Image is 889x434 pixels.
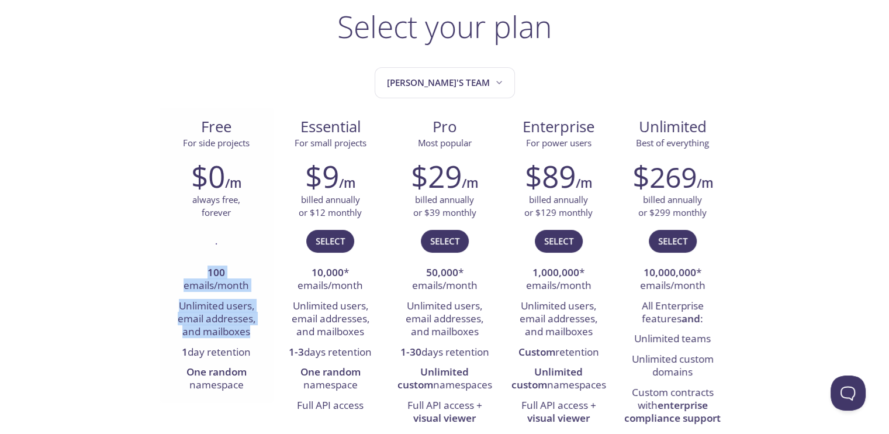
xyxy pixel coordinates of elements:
[183,137,250,149] span: For side projects
[306,230,354,252] button: Select
[535,230,583,252] button: Select
[831,376,866,411] iframe: Help Scout Beacon - Open
[413,411,476,425] strong: visual viewer
[168,343,265,363] li: day retention
[396,297,493,343] li: Unlimited users, email addresses, and mailboxes
[527,411,590,425] strong: visual viewer
[532,266,579,279] strong: 1,000,000
[644,266,696,279] strong: 10,000,000
[186,365,247,378] strong: One random
[168,363,265,396] li: namespace
[225,173,241,193] h6: /m
[421,230,469,252] button: Select
[624,329,721,349] li: Unlimited teams
[639,116,707,137] span: Unlimited
[207,266,225,279] strong: 100
[299,194,362,219] p: billed annually or $12 monthly
[283,117,378,137] span: Essential
[191,159,225,194] h2: $0
[576,173,592,193] h6: /m
[624,350,721,383] li: Unlimited custom domains
[396,363,493,396] li: namespaces
[295,137,366,149] span: For small projects
[632,159,697,194] h2: $
[312,266,344,279] strong: 10,000
[396,263,493,297] li: * emails/month
[624,383,721,429] li: Custom contracts with
[397,365,469,391] strong: Unlimited custom
[282,297,379,343] li: Unlimited users, email addresses, and mailboxes
[682,312,700,325] strong: and
[624,398,721,425] strong: enterprise compliance support
[168,297,265,343] li: Unlimited users, email addresses, and mailboxes
[282,363,379,396] li: namespace
[511,365,583,391] strong: Unlimited custom
[426,266,458,279] strong: 50,000
[518,345,555,359] strong: Custom
[510,396,607,429] li: Full API access +
[624,263,721,297] li: * emails/month
[624,297,721,330] li: All Enterprise features :
[169,117,264,137] span: Free
[418,137,472,149] span: Most popular
[697,173,713,193] h6: /m
[510,343,607,363] li: retention
[396,396,493,429] li: Full API access +
[375,67,515,98] button: Harsh's team
[525,159,576,194] h2: $89
[387,75,505,91] span: [PERSON_NAME]'s team
[544,233,573,249] span: Select
[300,365,361,378] strong: One random
[192,194,240,219] p: always free, forever
[289,345,304,359] strong: 1-3
[411,159,462,194] h2: $29
[510,363,607,396] li: namespaces
[511,117,606,137] span: Enterprise
[636,137,709,149] span: Best of everything
[168,263,265,297] li: emails/month
[510,263,607,297] li: * emails/month
[282,343,379,363] li: days retention
[182,345,188,359] strong: 1
[282,396,379,416] li: Full API access
[638,194,707,219] p: billed annually or $299 monthly
[397,117,492,137] span: Pro
[305,159,339,194] h2: $9
[400,345,421,359] strong: 1-30
[510,297,607,343] li: Unlimited users, email addresses, and mailboxes
[282,263,379,297] li: * emails/month
[524,194,593,219] p: billed annually or $129 monthly
[316,233,345,249] span: Select
[413,194,476,219] p: billed annually or $39 monthly
[658,233,687,249] span: Select
[649,158,697,196] span: 269
[526,137,591,149] span: For power users
[430,233,459,249] span: Select
[396,343,493,363] li: days retention
[462,173,478,193] h6: /m
[337,9,552,44] h1: Select your plan
[649,230,697,252] button: Select
[339,173,355,193] h6: /m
